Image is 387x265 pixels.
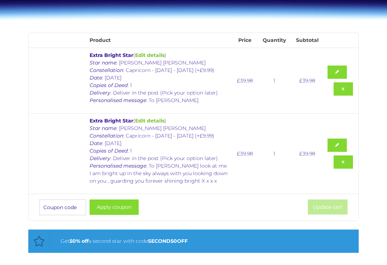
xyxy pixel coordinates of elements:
i: Personalised message [90,163,146,169]
i: Delivery [90,155,110,162]
b: Extra Bright Star [90,52,133,58]
span: £ [237,150,240,157]
span: £ [237,77,240,84]
span: £ [299,77,302,84]
bdi: 39.98 [299,77,315,84]
p: : [PERSON_NAME] [PERSON_NAME] : Capricorn - [DATE] - [DATE] (+£9.99) : [DATE] : 1 : Deliver in th... [90,59,230,104]
bdi: 39.98 [299,150,315,157]
i: Copies of Deed [90,148,128,154]
td: 1 [257,113,292,194]
td: 1 [257,48,292,113]
i: Delivery [90,90,110,96]
span: £ [299,150,302,157]
i: Date [90,74,102,81]
th: Product [86,33,233,48]
i: Personalised message [90,97,146,103]
i: Constellation [90,132,123,139]
p: : [PERSON_NAME] [PERSON_NAME] : Capricorn - [DATE] - [DATE] (+£9.99) : [DATE] : 1 : Deliver in th... [90,125,230,185]
input: Coupon code [39,199,86,215]
td: ( ) [86,48,233,113]
a: Remove this item [334,82,353,96]
button: Apply coupon [90,199,139,215]
a: Remove this item [334,155,353,169]
a: Edit details [135,117,164,124]
b: 50% off [70,238,89,244]
td: ( ) [86,113,233,194]
th: Price [233,33,257,48]
b: SECOND50OFF [148,238,188,244]
b: Extra Bright Star [90,117,133,124]
th: Subtotal [292,33,322,48]
bdi: 39.98 [237,150,253,157]
div: Get a second star with code [61,237,339,246]
button: Update cart [308,199,348,215]
i: Star name [90,125,116,131]
bdi: 39.98 [237,77,253,84]
i: Constellation [90,67,123,73]
i: Star name [90,59,116,66]
i: Copies of Deed [90,82,128,88]
th: Quantity [257,33,292,48]
a: Edit details [135,52,164,58]
i: Date [90,140,102,146]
